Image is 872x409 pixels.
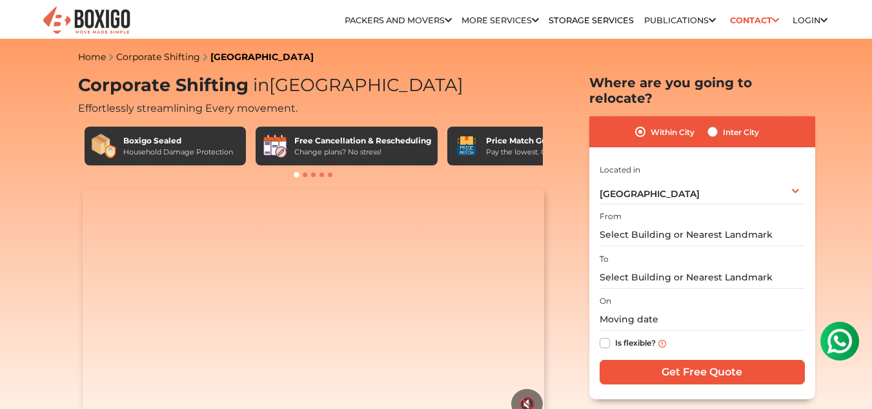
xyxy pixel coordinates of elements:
div: Boxigo Sealed [123,135,233,147]
input: Moving date [600,308,805,331]
a: Home [78,51,106,63]
input: Get Free Quote [600,360,805,384]
div: Price Match Guarantee [486,135,584,147]
a: [GEOGRAPHIC_DATA] [210,51,314,63]
img: Boxigo [41,5,132,37]
input: Select Building or Nearest Landmark [600,266,805,289]
input: Select Building or Nearest Landmark [600,224,805,246]
a: Packers and Movers [345,16,452,25]
a: Login [793,16,827,25]
span: in [253,74,269,96]
span: [GEOGRAPHIC_DATA] [248,74,463,96]
span: [GEOGRAPHIC_DATA] [600,188,700,200]
label: From [600,211,622,222]
a: More services [461,16,539,25]
a: Contact [725,10,783,30]
img: info [658,340,666,348]
a: Storage Services [549,16,634,25]
label: Inter City [723,124,759,140]
div: Change plans? No stress! [294,147,431,158]
img: Free Cancellation & Rescheduling [262,133,288,159]
a: Corporate Shifting [116,51,200,63]
label: Is flexible? [615,335,656,349]
div: Pay the lowest. Guaranteed! [486,147,584,158]
h1: Corporate Shifting [78,75,549,96]
img: whatsapp-icon.svg [13,13,39,39]
img: Boxigo Sealed [91,133,117,159]
span: Effortlessly streamlining Every movement. [78,102,298,114]
img: Price Match Guarantee [454,133,480,159]
label: Within City [651,124,695,140]
h2: Where are you going to relocate? [589,75,815,106]
label: To [600,253,609,265]
a: Publications [644,16,716,25]
div: Free Cancellation & Rescheduling [294,135,431,147]
label: On [600,295,611,307]
div: Household Damage Protection [123,147,233,158]
label: Located in [600,164,640,176]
